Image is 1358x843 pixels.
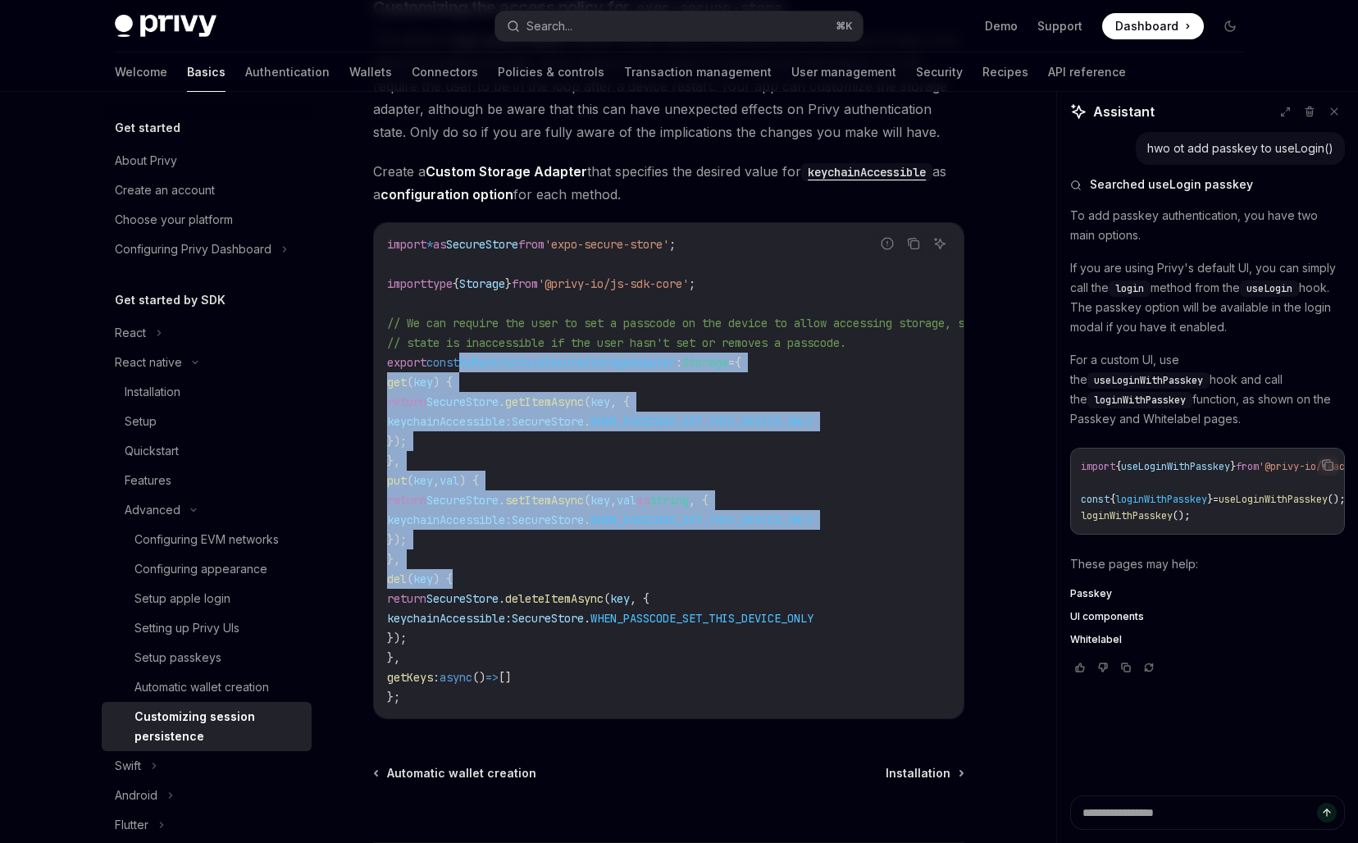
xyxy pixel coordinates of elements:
span: MyRestrictiveSecureStorageAdapter [459,355,676,370]
button: Copy the contents from the code block [1317,454,1338,476]
a: Transaction management [624,52,772,92]
span: key [413,473,433,488]
span: key [413,375,433,390]
span: { [1110,493,1115,506]
span: () [472,670,485,685]
span: return [387,394,426,409]
a: Installation [886,765,963,781]
div: React [115,323,146,343]
a: Basics [187,52,226,92]
div: Setting up Privy UIs [134,618,239,638]
span: WHEN_PASSCODE_SET_THIS_DEVICE_ONLY [590,611,813,626]
span: { [1115,460,1121,473]
a: Whitelabel [1070,633,1345,646]
span: }, [387,552,400,567]
span: '@privy-io/js-sdk-core' [538,276,689,291]
span: 'expo-secure-store' [545,237,669,252]
span: Storage [682,355,728,370]
a: Automatic wallet creation [102,672,312,702]
strong: configuration option [381,186,513,203]
span: as [636,493,649,508]
span: ; [669,237,676,252]
div: About Privy [115,151,177,171]
span: ) { [459,473,479,488]
a: Choose your platform [102,205,312,235]
span: Whitelabel [1070,633,1122,646]
span: : [433,670,440,685]
span: , { [630,591,649,606]
span: . [499,591,505,606]
div: Advanced [125,500,180,520]
div: Configuring appearance [134,559,267,579]
span: ) { [433,375,453,390]
a: Welcome [115,52,167,92]
span: (); [1328,493,1345,506]
code: keychainAccessible [801,163,932,181]
a: Policies & controls [498,52,604,92]
span: Installation [886,765,950,781]
a: Setup apple login [102,584,312,613]
a: Setting up Privy UIs [102,613,312,643]
span: // We can require the user to set a passcode on the device to allow accessing storage, so Privy [387,316,1010,330]
span: . [584,414,590,429]
span: . [584,611,590,626]
div: hwo ot add passkey to useLogin() [1147,140,1333,157]
span: as [433,237,446,252]
span: loginWithPasskey [1094,394,1186,407]
span: useLoginWithPasskey [1094,374,1203,387]
span: ( [584,493,590,508]
span: . [499,394,505,409]
img: dark logo [115,15,216,38]
p: For a custom UI, use the hook and call the function, as shown on the Passkey and Whitelabel pages. [1070,350,1345,429]
a: Setup [102,407,312,436]
span: from [1236,460,1259,473]
span: SecureStore [446,237,518,252]
span: useLogin [1246,282,1292,295]
span: del [387,572,407,586]
h5: Get started [115,118,180,138]
h5: Get started by SDK [115,290,226,310]
span: { [735,355,741,370]
span: from [512,276,538,291]
span: SecureStore [426,591,499,606]
span: SecureStore [512,513,584,527]
span: WHEN_PASSCODE_SET_THIS_DEVICE_ONLY [590,513,813,527]
span: key [590,394,610,409]
div: React native [115,353,182,372]
span: }; [387,690,400,704]
span: key [590,493,610,508]
span: } [1207,493,1213,506]
span: keychainAccessible: [387,513,512,527]
a: UI components [1070,610,1345,623]
button: Ask AI [929,233,950,254]
span: const [1081,493,1110,506]
span: loginWithPasskey [1115,493,1207,506]
span: = [728,355,735,370]
a: Installation [102,377,312,407]
span: , [610,493,617,508]
span: const [426,355,459,370]
a: Configuring appearance [102,554,312,584]
span: = [1213,493,1219,506]
span: ) { [433,572,453,586]
span: Searched useLogin passkey [1090,176,1253,193]
p: If you are using Privy's default UI, you can simply call the method from the hook. The passkey op... [1070,258,1345,337]
span: val [617,493,636,508]
a: API reference [1048,52,1126,92]
div: Quickstart [125,441,179,461]
strong: Custom Storage Adapter [426,163,587,180]
span: loginWithPasskey [1081,509,1173,522]
span: import [387,276,426,291]
div: Flutter [115,815,148,835]
div: Create an account [115,180,215,200]
span: { [453,276,459,291]
a: Setup passkeys [102,643,312,672]
a: Create an account [102,175,312,205]
a: Features [102,466,312,495]
span: key [610,591,630,606]
button: Copy the contents from the code block [903,233,924,254]
span: getKeys [387,670,433,685]
a: keychainAccessible [801,163,932,180]
a: Support [1037,18,1082,34]
div: Swift [115,756,141,776]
